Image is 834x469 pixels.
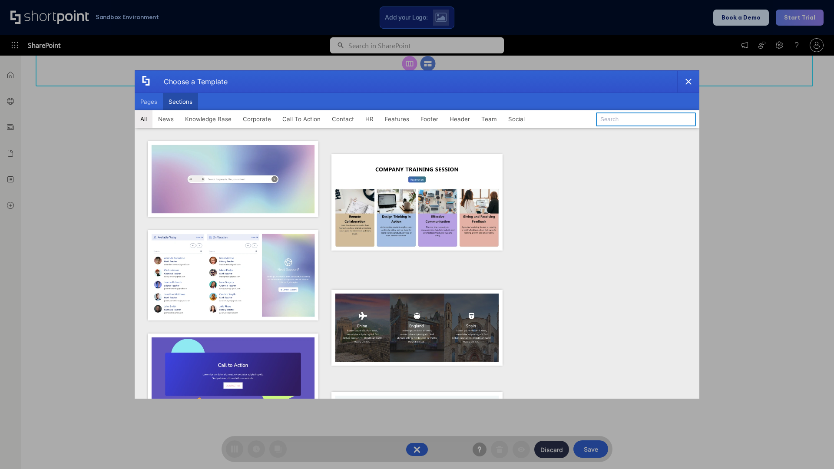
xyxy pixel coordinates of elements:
button: Contact [326,110,360,128]
iframe: Chat Widget [791,427,834,469]
button: Corporate [237,110,277,128]
button: Social [503,110,530,128]
input: Search [596,112,696,126]
button: Sections [163,93,198,110]
button: Pages [135,93,163,110]
button: Team [476,110,503,128]
div: Choose a Template [157,71,228,92]
button: Footer [415,110,444,128]
button: Features [379,110,415,128]
div: template selector [135,70,699,399]
button: Call To Action [277,110,326,128]
button: Header [444,110,476,128]
button: All [135,110,152,128]
button: Knowledge Base [179,110,237,128]
button: News [152,110,179,128]
button: HR [360,110,379,128]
